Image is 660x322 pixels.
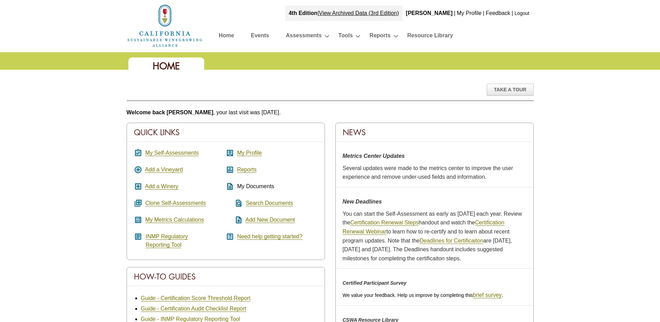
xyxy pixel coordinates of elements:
div: | [285,6,403,21]
a: Reports [237,167,256,173]
a: My Profile [237,150,262,156]
i: add_circle [134,166,142,174]
a: Home [127,22,203,28]
a: Events [251,31,269,43]
i: note_add [226,216,243,224]
span: We value your feedback. Help us improve by completing this . [343,292,503,298]
b: Welcome back [PERSON_NAME] [127,109,214,115]
a: Clone Self-Assessments [145,200,206,206]
a: Add a Winery [145,183,178,190]
a: Tools [339,31,353,43]
b: [PERSON_NAME] [406,10,453,16]
a: Certification Renewal Webinar [343,220,504,235]
p: You can start the Self-Assessment as early as [DATE] each year. Review the handout and watch the ... [343,209,526,263]
strong: New Deadlines [343,199,382,205]
span: My Documents [237,183,274,189]
a: Add a Vineyard [145,167,183,173]
i: add_box [134,182,142,191]
div: Take A Tour [487,84,534,95]
i: queue [134,199,142,207]
strong: 4th Edition [289,10,318,16]
div: | [453,6,456,21]
div: News [336,123,533,142]
a: INMP RegulatoryReporting Tool [146,233,188,248]
div: | [511,6,514,21]
a: Feedback [486,10,510,16]
p: , your last visit was [DATE]. [127,108,534,117]
a: Reports [369,31,390,43]
a: My Self-Assessments [145,150,199,156]
i: calculate [134,216,142,224]
span: Several updates were made to the metrics center to improve the user experience and remove under-u... [343,165,513,180]
div: Quick Links [127,123,325,142]
a: Guide - Certification Score Threshold Report [141,295,251,301]
i: find_in_page [226,199,243,207]
i: account_box [226,149,234,157]
a: My Profile [457,10,482,16]
i: assessment [226,166,234,174]
a: Resource Library [407,31,453,43]
i: help_center [226,232,234,241]
div: How-To Guides [127,267,325,286]
i: assignment_turned_in [134,149,142,157]
em: Certified Participant Survey [343,280,407,286]
a: Add New Document [246,217,295,223]
i: description [226,182,234,191]
a: Guide - Certification Audit Checklist Report [141,306,246,312]
a: Assessments [286,31,321,43]
a: Need help getting started? [237,233,302,240]
img: logo_cswa2x.png [127,3,203,48]
strong: Metrics Center Updates [343,153,405,159]
a: Search Documents [246,200,293,206]
a: View Archived Data (3rd Edition) [319,10,399,16]
a: Home [219,31,234,43]
a: Deadlines for Certificaiton [420,238,483,244]
span: Home [153,60,180,72]
a: My Metrics Calculations [145,217,204,223]
a: brief survey [473,292,502,298]
i: article [134,232,142,241]
a: Certification Renewal Steps [350,220,419,226]
a: Logout [515,10,530,16]
div: | [482,6,485,21]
